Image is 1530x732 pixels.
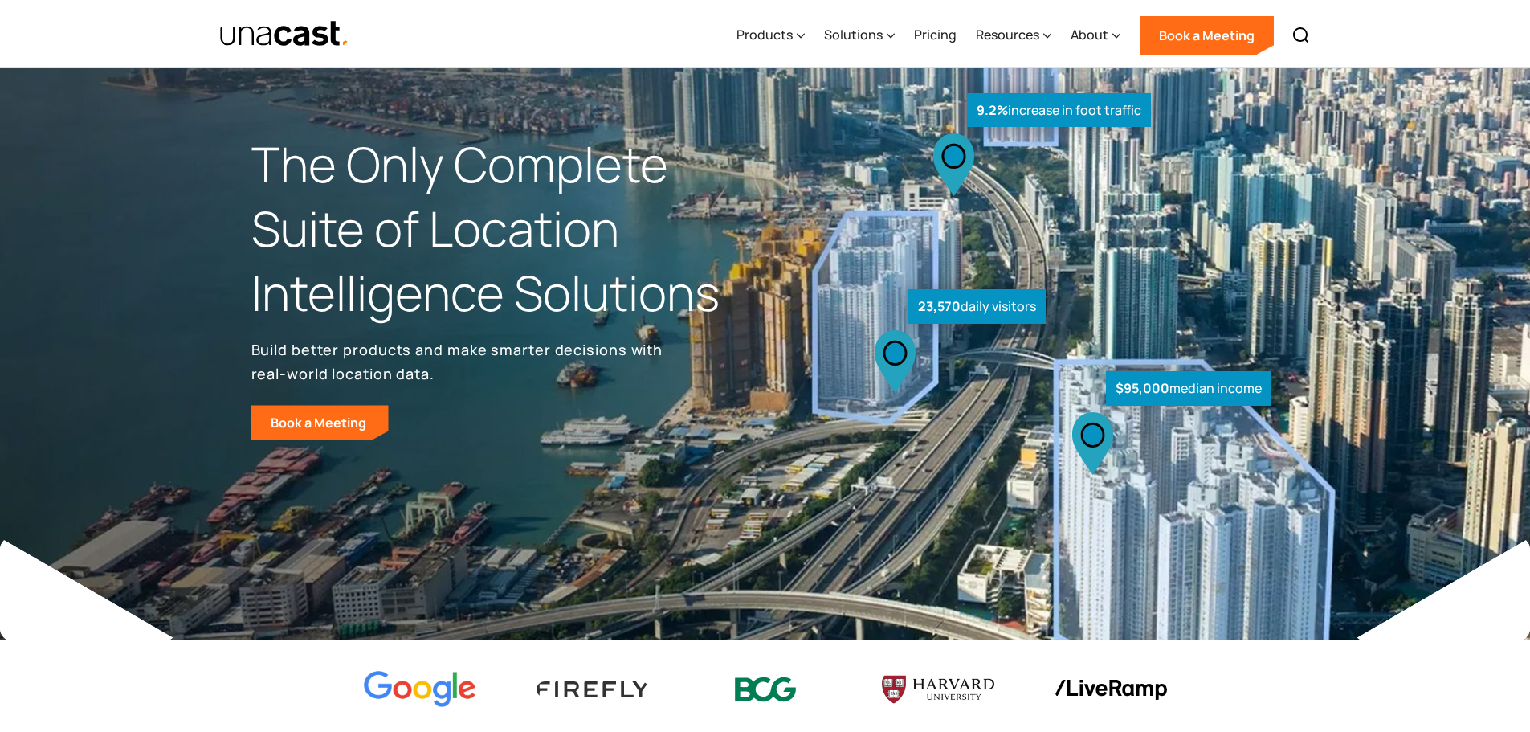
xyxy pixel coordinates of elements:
div: Solutions [824,25,883,44]
div: Solutions [824,2,895,68]
img: Firefly Advertising logo [537,681,649,697]
a: Book a Meeting [1140,16,1274,55]
a: Pricing [914,2,957,68]
div: increase in foot traffic [967,93,1151,128]
a: home [219,20,350,48]
div: Resources [976,25,1039,44]
img: liveramp logo [1055,680,1167,700]
div: Resources [976,2,1051,68]
p: Build better products and make smarter decisions with real-world location data. [251,337,669,386]
div: daily visitors [908,289,1046,324]
img: Google logo Color [364,671,476,709]
strong: 9.2% [977,101,1008,119]
div: About [1071,25,1108,44]
a: Book a Meeting [251,405,389,440]
strong: $95,000 [1116,379,1169,397]
div: About [1071,2,1120,68]
strong: 23,570 [918,297,961,315]
h1: The Only Complete Suite of Location Intelligence Solutions [251,133,765,325]
div: Products [736,25,793,44]
img: BCG logo [709,667,822,713]
img: Search icon [1291,26,1311,45]
img: Harvard U logo [882,670,994,709]
div: median income [1106,371,1271,406]
img: Unacast text logo [219,20,350,48]
div: Products [736,2,805,68]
